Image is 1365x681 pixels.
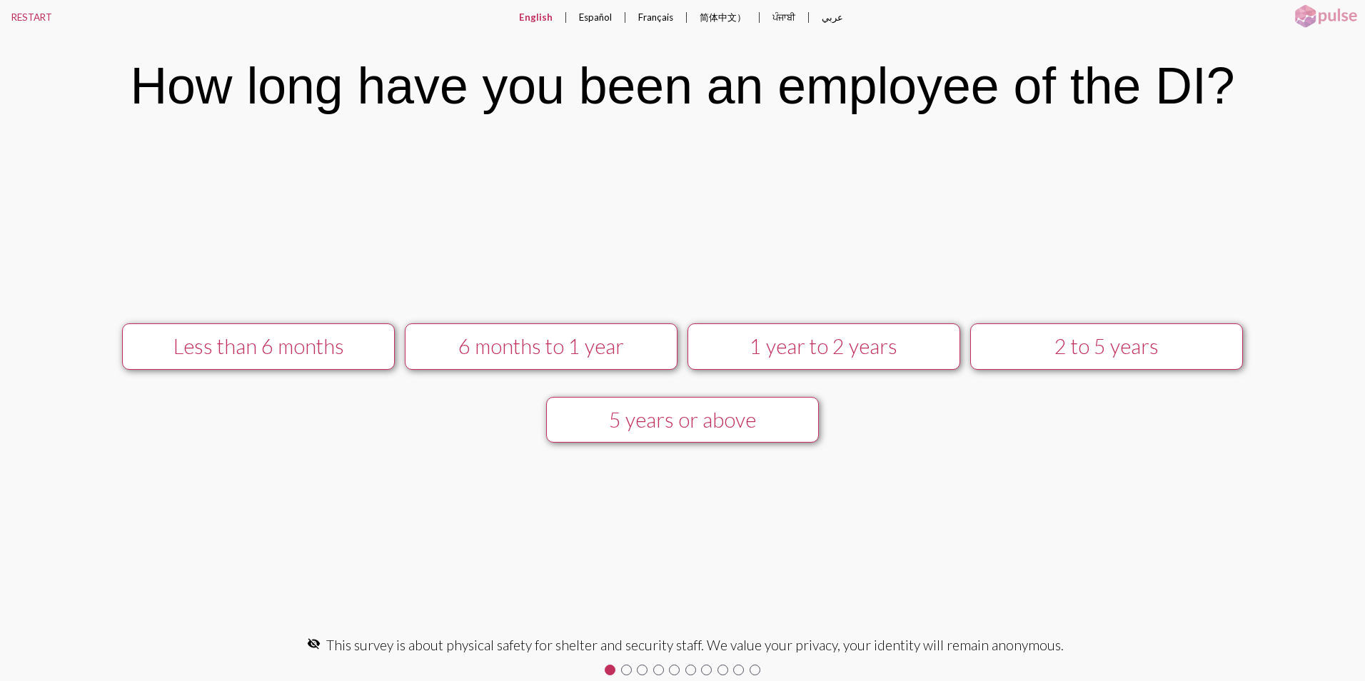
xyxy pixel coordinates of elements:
button: 5 years or above [546,397,819,443]
div: 1 year to 2 years [702,334,945,358]
div: 6 months to 1 year [419,334,663,358]
mat-icon: visibility_off [307,637,321,650]
button: Less than 6 months [122,323,395,370]
button: 1 year to 2 years [687,323,960,370]
img: pulsehorizontalsmall.png [1290,4,1361,29]
button: 2 to 5 years [970,323,1243,370]
div: Less than 6 months [136,334,380,358]
span: This survey is about physical safety for shelter and security staff. We value your privacy, your ... [326,637,1064,653]
div: 2 to 5 years [984,334,1228,358]
button: 6 months to 1 year [405,323,678,370]
div: How long have you been an employee of the DI? [130,56,1234,115]
div: 5 years or above [560,408,804,432]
